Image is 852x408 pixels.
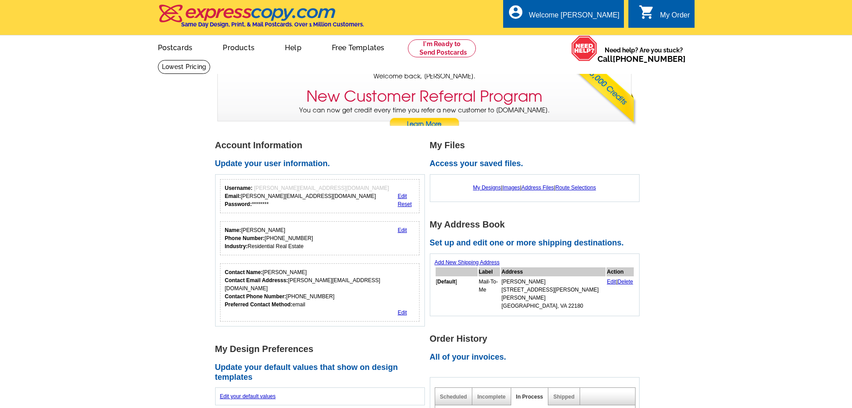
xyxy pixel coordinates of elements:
a: Edit [607,279,616,285]
h2: All of your invoices. [430,352,644,362]
a: Help [271,36,316,57]
a: Edit your default values [220,393,276,399]
span: Call [598,54,686,64]
a: Edit [398,227,407,233]
span: Welcome back, [PERSON_NAME]. [373,72,475,81]
a: shopping_cart My Order [639,10,690,21]
span: [PERSON_NAME][EMAIL_ADDRESS][DOMAIN_NAME] [254,185,389,191]
td: | [606,277,634,310]
div: Welcome [PERSON_NAME] [529,11,619,24]
a: Shipped [553,394,574,400]
th: Action [606,267,634,276]
p: You can now get credit every time you refer a new customer to [DOMAIN_NAME]. [218,106,631,131]
td: [PERSON_NAME] [STREET_ADDRESS][PERSON_NAME][PERSON_NAME] [GEOGRAPHIC_DATA], VA 22180 [501,277,606,310]
td: [ ] [436,277,478,310]
a: Address Files [521,185,554,191]
th: Address [501,267,606,276]
div: | | | [435,179,635,196]
strong: Industry: [225,243,248,249]
a: Edit [398,193,407,199]
strong: Email: [225,193,241,199]
a: In Process [516,394,543,400]
a: Postcards [144,36,207,57]
i: shopping_cart [639,4,655,20]
a: Scheduled [440,394,467,400]
a: Edit [398,309,407,316]
i: account_circle [508,4,524,20]
a: Products [208,36,269,57]
td: Mail-To-Me [479,277,500,310]
div: Who should we contact regarding order issues? [220,263,420,322]
a: Route Selections [555,185,596,191]
div: [PERSON_NAME][EMAIL_ADDRESS][DOMAIN_NAME] ******** [225,184,389,208]
h3: New Customer Referral Program [306,87,543,106]
h1: My Address Book [430,220,644,229]
strong: Contact Email Addresss: [225,277,288,283]
a: Reset [398,201,411,207]
div: My Order [660,11,690,24]
span: Need help? Are you stuck? [598,46,690,64]
h1: Order History [430,334,644,344]
a: Delete [618,279,633,285]
div: Your personal details. [220,221,420,255]
h2: Update your user information. [215,159,430,169]
b: Default [437,279,456,285]
strong: Username: [225,185,253,191]
a: Free Templates [318,36,399,57]
div: Your login information. [220,179,420,213]
th: Label [479,267,500,276]
a: Same Day Design, Print, & Mail Postcards. Over 1 Million Customers. [158,11,364,28]
h1: My Design Preferences [215,344,430,354]
a: Add New Shipping Address [435,259,500,266]
h2: Set up and edit one or more shipping destinations. [430,238,644,248]
a: My Designs [473,185,501,191]
h2: Access your saved files. [430,159,644,169]
h2: Update your default values that show on design templates [215,363,430,382]
h1: Account Information [215,141,430,150]
strong: Contact Phone Number: [225,293,286,300]
strong: Contact Name: [225,269,263,275]
strong: Password: [225,201,252,207]
div: [PERSON_NAME] [PERSON_NAME][EMAIL_ADDRESS][DOMAIN_NAME] [PHONE_NUMBER] email [225,268,415,309]
h4: Same Day Design, Print, & Mail Postcards. Over 1 Million Customers. [181,21,364,28]
a: Images [502,185,520,191]
a: Learn More [389,118,460,131]
div: [PERSON_NAME] [PHONE_NUMBER] Residential Real Estate [225,226,313,250]
strong: Preferred Contact Method: [225,301,292,308]
a: [PHONE_NUMBER] [613,54,686,64]
img: help [571,35,598,61]
strong: Phone Number: [225,235,265,241]
strong: Name: [225,227,242,233]
a: Incomplete [477,394,505,400]
h1: My Files [430,141,644,150]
